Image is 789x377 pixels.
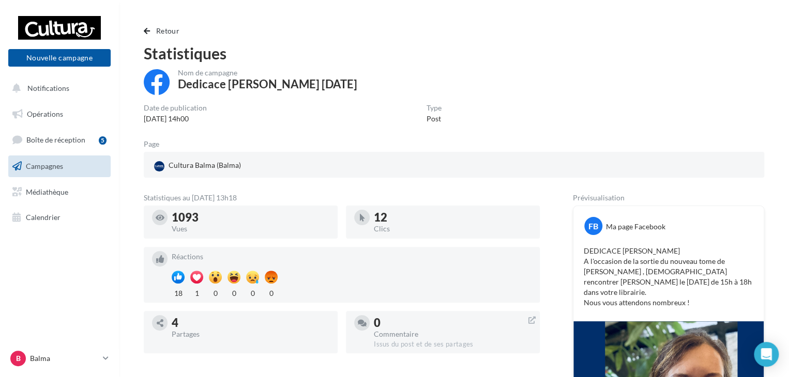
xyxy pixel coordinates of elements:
span: Notifications [27,84,69,92]
div: Clics [374,225,532,232]
span: Opérations [27,109,63,118]
div: Dedicace [PERSON_NAME] [DATE] [178,78,357,90]
div: 0 [265,286,278,299]
div: FB [584,217,602,235]
a: Campagnes [6,155,113,177]
div: Nom de campagne [178,69,357,76]
div: Statistiques [144,45,764,61]
div: Date de publication [144,104,207,112]
div: Ma page Facebook [606,222,665,232]
div: 0 [227,286,240,299]
div: 0 [209,286,222,299]
div: 4 [172,317,329,328]
span: Retour [156,26,179,35]
div: 5 [99,136,107,145]
button: Retour [144,25,184,37]
p: DEDICACE [PERSON_NAME] A l'occasion de la sortie du nouveau tome de [PERSON_NAME] , [DEMOGRAPHIC_... [584,246,753,308]
div: Page [144,140,168,148]
button: Notifications [6,77,109,99]
div: 18 [172,286,185,299]
a: Boîte de réception5 [6,129,113,151]
div: Commentaire [374,331,532,338]
a: B Balma [8,349,111,368]
a: Médiathèque [6,181,113,203]
div: Partages [172,331,329,338]
div: Post [427,114,442,124]
span: Médiathèque [26,187,68,196]
div: 0 [374,317,532,328]
div: 1093 [172,212,329,223]
div: Prévisualisation [573,194,764,201]
div: 0 [246,286,259,299]
span: B [16,353,21,364]
a: Opérations [6,103,113,125]
p: Balma [30,353,99,364]
div: Vues [172,225,329,232]
div: Cultura Balma (Balma) [152,158,243,174]
span: Boîte de réception [26,135,85,144]
a: Cultura Balma (Balma) [152,158,353,174]
span: Calendrier [26,213,60,222]
button: Nouvelle campagne [8,49,111,67]
a: Calendrier [6,207,113,228]
span: Campagnes [26,162,63,170]
div: [DATE] 14h00 [144,114,207,124]
div: 1 [190,286,203,299]
div: Statistiques au [DATE] 13h18 [144,194,540,201]
div: Open Intercom Messenger [754,342,779,367]
div: Réactions [172,253,532,260]
div: 12 [374,212,532,223]
div: Issus du post et de ses partages [374,340,532,349]
div: Type [427,104,442,112]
